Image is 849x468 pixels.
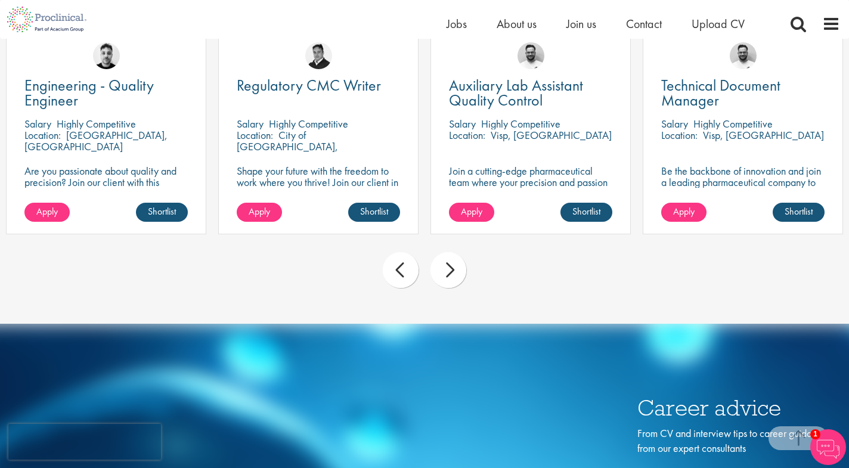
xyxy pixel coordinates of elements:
span: Salary [449,117,476,131]
img: Emile De Beer [518,42,544,69]
p: Be the backbone of innovation and join a leading pharmaceutical company to help keep life-changin... [661,165,825,210]
span: Salary [661,117,688,131]
span: 1 [810,429,820,439]
span: Salary [237,117,264,131]
iframe: reCAPTCHA [8,424,161,460]
span: Auxiliary Lab Assistant Quality Control [449,75,583,110]
p: Shape your future with the freedom to work where you thrive! Join our client in this fully remote... [237,165,400,199]
a: Jobs [447,16,467,32]
img: Chatbot [810,429,846,465]
span: Salary [24,117,51,131]
a: Regulatory CMC Writer [237,78,400,93]
p: Highly Competitive [481,117,560,131]
a: Apply [237,203,282,222]
a: Engineering - Quality Engineer [24,78,188,108]
span: Location: [237,128,273,142]
p: Visp, [GEOGRAPHIC_DATA] [491,128,612,142]
a: Apply [24,203,70,222]
span: Engineering - Quality Engineer [24,75,154,110]
div: next [430,252,466,288]
a: Apply [449,203,494,222]
a: About us [497,16,537,32]
img: Dean Fisher [93,42,120,69]
span: Apply [673,205,695,218]
p: [GEOGRAPHIC_DATA], [GEOGRAPHIC_DATA] [24,128,168,153]
span: Location: [449,128,485,142]
span: Location: [661,128,698,142]
span: Technical Document Manager [661,75,780,110]
p: Highly Competitive [269,117,348,131]
a: Shortlist [560,203,612,222]
img: Peter Duvall [305,42,332,69]
p: City of [GEOGRAPHIC_DATA], [GEOGRAPHIC_DATA] [237,128,338,165]
p: Highly Competitive [693,117,773,131]
a: Shortlist [773,203,825,222]
p: Join a cutting-edge pharmaceutical team where your precision and passion for quality will help sh... [449,165,612,210]
span: Apply [249,205,270,218]
a: Auxiliary Lab Assistant Quality Control [449,78,612,108]
img: Emile De Beer [730,42,757,69]
a: Apply [661,203,707,222]
p: Are you passionate about quality and precision? Join our client with this engineering role and he... [24,165,188,210]
span: Apply [36,205,58,218]
h3: Career advice [637,396,840,420]
a: Technical Document Manager [661,78,825,108]
span: Location: [24,128,61,142]
span: Apply [461,205,482,218]
p: Visp, [GEOGRAPHIC_DATA] [703,128,824,142]
a: Shortlist [136,203,188,222]
div: prev [383,252,419,288]
a: Join us [566,16,596,32]
a: Shortlist [348,203,400,222]
p: Highly Competitive [57,117,136,131]
span: Regulatory CMC Writer [237,75,381,95]
a: Contact [626,16,662,32]
a: Upload CV [692,16,745,32]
